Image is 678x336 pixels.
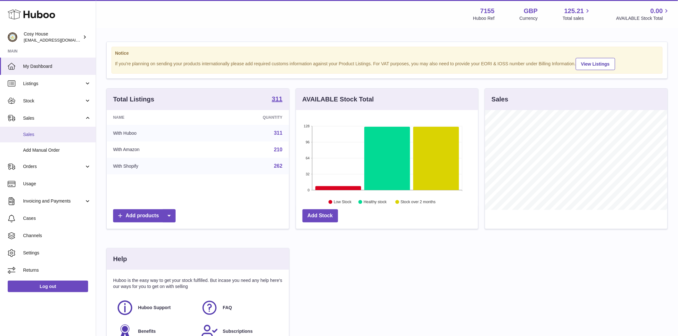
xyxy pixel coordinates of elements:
span: Channels [23,233,91,239]
a: Log out [8,281,88,292]
a: View Listings [576,58,615,70]
text: 128 [304,124,310,128]
div: Cosy House [24,31,81,43]
text: 32 [306,172,310,176]
a: Add Stock [302,209,338,222]
div: If you're planning on sending your products internationally please add required customs informati... [115,57,659,70]
span: Orders [23,164,84,170]
p: Huboo is the easy way to get your stock fulfilled. But incase you need any help here's our ways f... [113,277,283,290]
td: With Huboo [107,125,206,141]
a: 210 [274,147,283,152]
span: Total sales [563,15,591,21]
a: 0.00 AVAILABLE Stock Total [616,7,670,21]
span: Huboo Support [138,305,171,311]
h3: Sales [492,95,508,104]
span: 125.21 [564,7,584,15]
span: Cases [23,215,91,221]
text: 96 [306,140,310,144]
span: My Dashboard [23,63,91,69]
span: Settings [23,250,91,256]
span: Returns [23,267,91,273]
span: Invoicing and Payments [23,198,84,204]
a: 262 [274,163,283,169]
span: [EMAIL_ADDRESS][DOMAIN_NAME] [24,37,94,43]
a: FAQ [201,299,279,316]
a: 311 [272,96,282,103]
text: Healthy stock [364,200,387,204]
span: 0.00 [650,7,663,15]
img: internalAdmin-7155@internal.huboo.com [8,32,17,42]
h3: Total Listings [113,95,154,104]
a: 125.21 Total sales [563,7,591,21]
span: Benefits [138,328,156,334]
div: Huboo Ref [473,15,495,21]
span: AVAILABLE Stock Total [616,15,670,21]
span: Sales [23,132,91,138]
strong: Notice [115,50,659,56]
span: FAQ [223,305,232,311]
strong: 7155 [480,7,495,15]
td: With Shopify [107,158,206,174]
span: Stock [23,98,84,104]
th: Quantity [206,110,289,125]
strong: GBP [524,7,538,15]
text: Stock over 2 months [401,200,435,204]
strong: 311 [272,96,282,102]
text: 64 [306,156,310,160]
th: Name [107,110,206,125]
a: Add products [113,209,176,222]
span: Sales [23,115,84,121]
h3: Help [113,255,127,263]
span: Listings [23,81,84,87]
a: 311 [274,130,283,136]
text: 0 [308,188,310,192]
td: With Amazon [107,141,206,158]
span: Subscriptions [223,328,252,334]
h3: AVAILABLE Stock Total [302,95,374,104]
span: Usage [23,181,91,187]
span: Add Manual Order [23,147,91,153]
div: Currency [520,15,538,21]
a: Huboo Support [116,299,194,316]
text: Low Stock [334,200,352,204]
